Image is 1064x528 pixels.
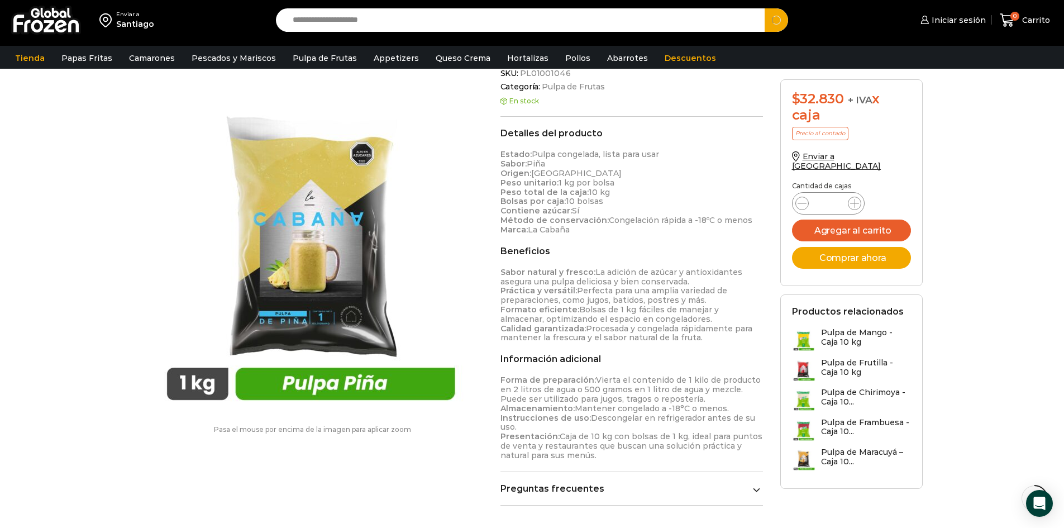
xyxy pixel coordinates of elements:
strong: Peso unitario: [500,178,559,188]
button: Agregar al carrito [792,220,912,241]
strong: Práctica y versátil: [500,286,577,296]
a: Papas Fritas [56,47,118,69]
span: SKU: [500,69,764,78]
h3: Pulpa de Maracuyá – Caja 10... [821,448,912,467]
img: pulpa-piña [141,79,476,415]
strong: Forma de preparación: [500,375,596,385]
strong: Sabor: [500,159,527,169]
strong: Formato eficiente: [500,305,579,315]
a: Descuentos [659,47,722,69]
a: Pescados y Mariscos [186,47,281,69]
strong: Marca: [500,225,528,235]
a: Pulpa de Chirimoya - Caja 10... [792,388,912,412]
strong: Instrucciones de uso: [500,413,591,423]
strong: Método de conservación: [500,215,609,225]
a: Abarrotes [602,47,653,69]
a: Iniciar sesión [918,9,986,31]
p: Cantidad de cajas [792,182,912,190]
div: Enviar a [116,11,154,18]
h2: Productos relacionados [792,306,904,317]
span: Categoría: [500,82,764,92]
span: 0 [1010,12,1019,21]
span: + IVA [848,94,872,106]
a: Pulpa de Frutilla - Caja 10 kg [792,358,912,382]
p: Vierta el contenido de 1 kilo de producto en 2 litros de agua o 500 gramos en 1 litro de agua y m... [500,375,764,460]
input: Product quantity [818,196,839,211]
a: Enviar a [GEOGRAPHIC_DATA] [792,151,881,171]
img: address-field-icon.svg [99,11,116,30]
a: Pollos [560,47,596,69]
strong: Presentación: [500,431,560,441]
strong: Peso total de la caja: [500,187,589,197]
h2: Información adicional [500,354,764,364]
a: Pulpa de Frutas [287,47,362,69]
a: Camarones [123,47,180,69]
p: Pulpa congelada, lista para usar Piña [GEOGRAPHIC_DATA] 1 kg por bolsa 10 kg 10 bolsas Sí Congela... [500,150,764,234]
strong: Sabor natural y fresco: [500,267,595,277]
div: x caja [792,91,912,123]
p: Precio al contado [792,127,848,140]
h2: Detalles del producto [500,128,764,139]
strong: Contiene azúcar: [500,206,572,216]
strong: Bolsas por caja: [500,196,566,206]
span: $ [792,91,800,107]
button: Comprar ahora [792,247,912,269]
strong: Origen: [500,168,531,178]
button: Search button [765,8,788,32]
div: Santiago [116,18,154,30]
p: En stock [500,97,764,105]
a: Hortalizas [502,47,554,69]
a: Appetizers [368,47,424,69]
bdi: 32.830 [792,91,844,107]
h3: Pulpa de Frambuesa - Caja 10... [821,418,912,437]
a: Queso Crema [430,47,496,69]
a: Preguntas frecuentes [500,483,764,494]
span: PL01001046 [518,69,571,78]
p: La adición de azúcar y antioxidantes asegura una pulpa deliciosa y bien conservada. Perfecta para... [500,268,764,343]
span: Iniciar sesión [929,15,986,26]
a: Tienda [9,47,50,69]
h3: Pulpa de Mango - Caja 10 kg [821,328,912,347]
strong: Estado: [500,149,532,159]
a: Pulpa de Mango - Caja 10 kg [792,328,912,352]
h2: Beneficios [500,246,764,256]
a: Pulpa de Frutas [540,82,605,92]
a: Pulpa de Maracuyá – Caja 10... [792,448,912,472]
p: Pasa el mouse por encima de la imagen para aplicar zoom [141,426,484,434]
strong: Almacenamiento: [500,403,575,413]
span: Carrito [1019,15,1050,26]
a: 0 Carrito [997,7,1053,34]
strong: Calidad garantizada: [500,324,586,334]
div: Open Intercom Messenger [1026,490,1053,517]
h3: Pulpa de Frutilla - Caja 10 kg [821,358,912,377]
h3: Pulpa de Chirimoya - Caja 10... [821,388,912,407]
a: Pulpa de Frambuesa - Caja 10... [792,418,912,442]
